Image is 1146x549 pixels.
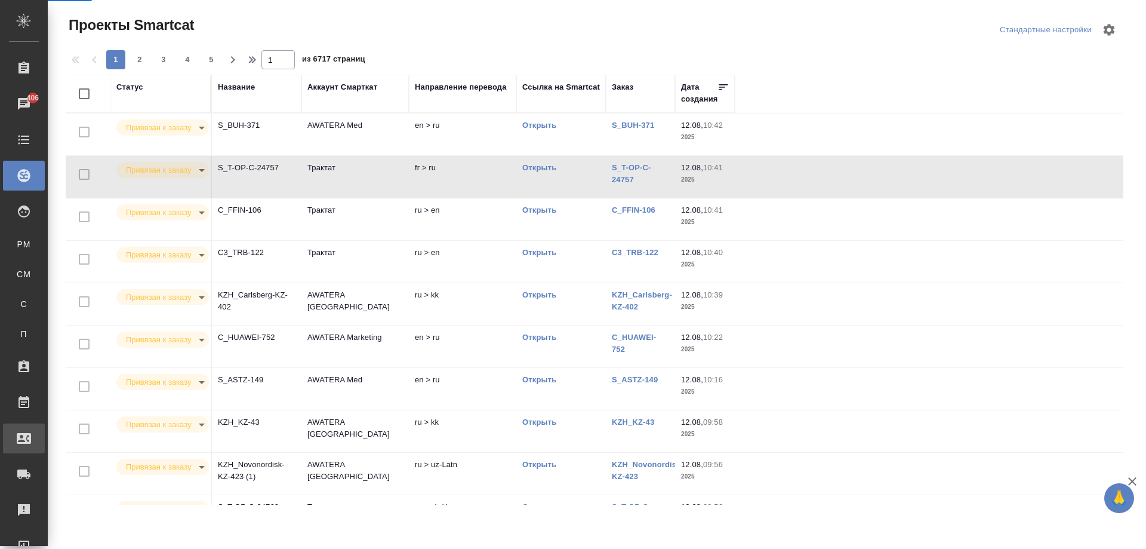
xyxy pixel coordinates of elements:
[218,204,295,216] p: C_FFIN-106
[116,416,209,433] div: Привязан к заказу
[415,459,510,471] p: ru > uz-Latn
[9,232,39,256] a: PM
[122,292,195,302] button: Привязан к заказу
[301,283,409,325] td: AWATERA [GEOGRAPHIC_DATA]
[681,343,729,355] p: 2025
[612,460,683,481] a: KZH_Novonordisk-KZ-423
[415,501,510,513] p: ru > zh-Hans
[15,328,33,340] span: П
[522,333,556,342] a: Открыть
[301,326,409,367] td: AWATERA Marketing
[122,335,195,345] button: Привязан к заказу
[612,163,651,184] a: S_T-OP-C-24757
[612,502,651,523] a: S_T-OP-C-24760
[218,332,295,343] p: C_HUAWEI-752
[522,81,600,93] div: Ссылка на Smartcat
[122,419,195,430] button: Привязан к заказу
[301,156,409,198] td: Трактат
[612,290,672,311] a: KZH_Carlsberg-KZ-402
[66,16,194,35] span: Проекты Smartcat
[522,460,556,469] a: Открыть
[301,241,409,283] td: Трактат
[612,206,655,214] a: C_FFIN-106
[122,250,195,260] button: Привязан к заказу
[415,119,510,131] p: en > ru
[681,301,729,313] p: 2025
[116,289,209,305] div: Привязан к заказу
[301,495,409,537] td: Трактат
[218,459,295,483] p: KZH_Novonordisk-KZ-423 (1)
[522,418,556,427] a: Открыть
[307,81,377,93] div: Аккаунт Смарткат
[116,374,209,390] div: Привязан к заказу
[703,121,723,130] p: 10:42
[612,81,633,93] div: Заказ
[218,289,295,313] p: KZH_Carlsberg-KZ-402
[202,50,221,69] button: 5
[681,163,703,172] p: 12.08,
[415,247,510,259] p: ru > en
[130,50,149,69] button: 2
[522,206,556,214] a: Открыть
[218,119,295,131] p: S_BUH-371
[612,248,658,257] a: C3_TRB-122
[612,121,654,130] a: S_BUH-371
[703,502,723,511] p: 09:56
[681,131,729,143] p: 2025
[415,81,507,93] div: Направление перевода
[703,248,723,257] p: 10:40
[301,410,409,452] td: AWATERA [GEOGRAPHIC_DATA]
[1104,483,1134,513] button: 🙏
[522,121,556,130] a: Открыть
[218,501,295,513] p: S_T-OP-C-24760
[681,386,729,398] p: 2025
[154,50,173,69] button: 3
[116,501,209,517] div: Привязан к заказу
[122,462,195,472] button: Привязан к заказу
[681,375,703,384] p: 12.08,
[20,92,47,104] span: 406
[703,418,723,427] p: 09:58
[415,416,510,428] p: ru > kk
[522,375,556,384] a: Открыть
[122,122,195,133] button: Привязан к заказу
[218,374,295,386] p: S_ASTZ-149
[681,206,703,214] p: 12.08,
[681,81,717,105] div: Дата создания
[122,207,195,217] button: Привязан к заказу
[122,504,195,514] button: Привязан к заказу
[522,163,556,172] a: Открыть
[116,204,209,220] div: Привязан к заказу
[612,333,656,354] a: C_HUAWEI-752
[415,289,510,301] p: ru > kk
[15,268,33,280] span: CM
[703,290,723,299] p: 10:39
[301,453,409,495] td: AWATERA [GEOGRAPHIC_DATA]
[681,290,703,299] p: 12.08,
[301,368,409,410] td: AWATERA Med
[681,502,703,511] p: 12.08,
[122,377,195,387] button: Привязан к заказу
[218,416,295,428] p: KZH_KZ-43
[3,89,45,119] a: 406
[15,298,33,310] span: С
[681,428,729,440] p: 2025
[116,332,209,348] div: Привязан к заказу
[116,119,209,136] div: Привязан к заказу
[116,459,209,475] div: Привязан к заказу
[116,162,209,178] div: Привязан к заказу
[1109,486,1129,511] span: 🙏
[415,204,510,216] p: ru > en
[522,502,556,511] a: Открыть
[681,460,703,469] p: 12.08,
[15,238,33,250] span: PM
[218,81,255,93] div: Название
[703,163,723,172] p: 10:41
[703,206,723,214] p: 10:41
[681,174,729,186] p: 2025
[301,114,409,155] td: AWATERA Med
[703,333,723,342] p: 10:22
[703,375,723,384] p: 10:16
[703,460,723,469] p: 09:56
[116,247,209,263] div: Привязан к заказу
